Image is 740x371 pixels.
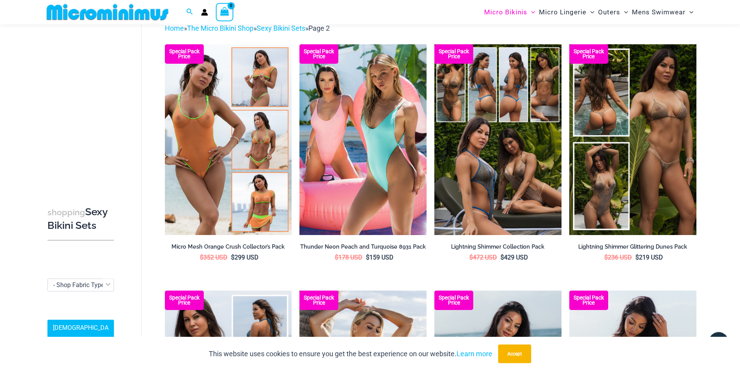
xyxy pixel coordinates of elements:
[47,279,114,291] span: - Shop Fabric Type
[231,254,259,261] bdi: 299 USD
[186,7,193,17] a: Search icon link
[47,207,85,217] span: shopping
[481,1,697,23] nav: Site Navigation
[44,3,171,21] img: MM SHOP LOGO FLAT
[604,254,608,261] span: $
[537,2,596,22] a: Micro LingerieMenu ToggleMenu Toggle
[53,281,104,289] span: - Shop Fabric Type
[539,2,586,22] span: Micro Lingerie
[598,2,620,22] span: Outers
[308,24,330,32] span: Page 2
[47,206,114,232] h3: Sexy Bikini Sets
[434,44,562,235] a: Lightning Shimmer Collection Lightning Shimmer Ocean Shimmer 317 Tri Top 469 Thong 08Lightning Sh...
[299,44,427,235] img: Thunder Pack
[165,44,292,235] a: Collectors Pack Orange Micro Mesh Orange Crush 801 One Piece 02Micro Mesh Orange Crush 801 One Pi...
[165,49,204,59] b: Special Pack Price
[299,243,427,253] a: Thunder Neon Peach and Turquoise 8931 Pack
[366,254,394,261] bdi: 159 USD
[569,44,696,235] img: Lightning Shimmer Dune
[500,254,528,261] bdi: 429 USD
[604,254,632,261] bdi: 236 USD
[231,254,234,261] span: $
[596,2,630,22] a: OutersMenu ToggleMenu Toggle
[200,254,203,261] span: $
[569,44,696,235] a: Lightning Shimmer Dune Lightning Shimmer Glittering Dunes 317 Tri Top 469 Thong 02Lightning Shimm...
[165,243,292,251] h2: Micro Mesh Orange Crush Collector’s Pack
[569,295,608,305] b: Special Pack Price
[165,24,330,32] span: » » »
[299,44,427,235] a: Thunder Pack Thunder Turquoise 8931 One Piece 09v2Thunder Turquoise 8931 One Piece 09v2
[498,345,531,363] button: Accept
[257,24,305,32] a: Sexy Bikini Sets
[457,350,492,358] a: Learn more
[630,2,695,22] a: Mens SwimwearMenu ToggleMenu Toggle
[434,49,473,59] b: Special Pack Price
[200,254,227,261] bdi: 352 USD
[434,243,562,251] h2: Lightning Shimmer Collection Pack
[569,243,696,253] a: Lightning Shimmer Glittering Dunes Pack
[335,254,362,261] bdi: 178 USD
[635,254,639,261] span: $
[484,2,527,22] span: Micro Bikinis
[201,9,208,16] a: Account icon link
[632,2,686,22] span: Mens Swimwear
[469,254,497,261] bdi: 472 USD
[482,2,537,22] a: Micro BikinisMenu ToggleMenu Toggle
[635,254,663,261] bdi: 219 USD
[165,243,292,253] a: Micro Mesh Orange Crush Collector’s Pack
[209,348,492,360] p: This website uses cookies to ensure you get the best experience on our website.
[299,243,427,251] h2: Thunder Neon Peach and Turquoise 8931 Pack
[165,295,204,305] b: Special Pack Price
[216,3,234,21] a: View Shopping Cart, empty
[569,49,608,59] b: Special Pack Price
[299,49,338,59] b: Special Pack Price
[434,243,562,253] a: Lightning Shimmer Collection Pack
[686,2,693,22] span: Menu Toggle
[47,26,117,181] iframe: TrustedSite Certified
[620,2,628,22] span: Menu Toggle
[469,254,473,261] span: $
[47,320,114,349] a: [DEMOGRAPHIC_DATA] Sizing Guide
[586,2,594,22] span: Menu Toggle
[366,254,369,261] span: $
[500,254,504,261] span: $
[434,295,473,305] b: Special Pack Price
[299,295,338,305] b: Special Pack Price
[335,254,338,261] span: $
[434,44,562,235] img: Lightning Shimmer Collection
[527,2,535,22] span: Menu Toggle
[569,243,696,251] h2: Lightning Shimmer Glittering Dunes Pack
[187,24,254,32] a: The Micro Bikini Shop
[48,279,114,291] span: - Shop Fabric Type
[165,24,184,32] a: Home
[165,44,292,235] img: Collectors Pack Orange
